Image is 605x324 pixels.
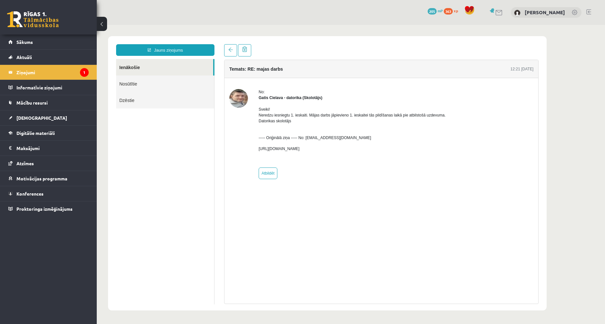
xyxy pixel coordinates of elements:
a: [PERSON_NAME] [525,9,565,15]
a: Motivācijas programma [8,171,89,186]
span: Digitālie materiāli [16,130,55,136]
a: Maksājumi [8,141,89,156]
p: [URL][DOMAIN_NAME] [162,121,349,127]
a: Dzēstie [19,67,117,84]
legend: Maksājumi [16,141,89,156]
a: Sākums [8,35,89,49]
span: Aktuāli [16,54,32,60]
img: Ralfs Korņejevs [514,10,521,16]
a: Rīgas 1. Tālmācības vidusskola [7,11,59,27]
span: Mācību resursi [16,100,48,106]
legend: Ziņojumi [16,65,89,80]
img: Gatis Cielava - datorika [133,64,151,83]
a: [DEMOGRAPHIC_DATA] [8,110,89,125]
a: Digitālie materiāli [8,126,89,140]
a: Informatīvie ziņojumi [8,80,89,95]
a: Atzīmes [8,156,89,171]
span: [DEMOGRAPHIC_DATA] [16,115,67,121]
span: 363 [444,8,453,15]
i: 1 [80,68,89,77]
a: Jauns ziņojums [19,19,118,31]
div: 12:21 [DATE] [414,41,437,47]
a: Mācību resursi [8,95,89,110]
span: Motivācijas programma [16,176,67,181]
a: Ienākošie [19,34,116,51]
a: 205 mP [428,8,443,13]
legend: Informatīvie ziņojumi [16,80,89,95]
span: Konferences [16,191,44,197]
h4: Temats: RE: majas darbs [133,42,186,47]
p: Sveiki! Neredzu iesniegtu 1. ieskaiti. Mājas darbs jāpievieno 1. ieskaitei tās pildīšanas laikā p... [162,82,349,105]
span: Sākums [16,39,33,45]
div: No: [162,64,349,70]
a: Proktoringa izmēģinājums [8,201,89,216]
span: Atzīmes [16,160,34,166]
span: xp [454,8,458,13]
a: 363 xp [444,8,461,13]
a: Konferences [8,186,89,201]
strong: Gatis Cielava - datorika (Skolotājs) [162,71,225,75]
span: mP [438,8,443,13]
p: ----- Oriģinālā ziņa ----- No: [EMAIL_ADDRESS][DOMAIN_NAME] [162,110,349,116]
a: Atbildēt [162,143,181,154]
a: Ziņojumi1 [8,65,89,80]
a: Aktuāli [8,50,89,65]
a: Nosūtītie [19,51,117,67]
span: Proktoringa izmēģinājums [16,206,73,212]
span: 205 [428,8,437,15]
